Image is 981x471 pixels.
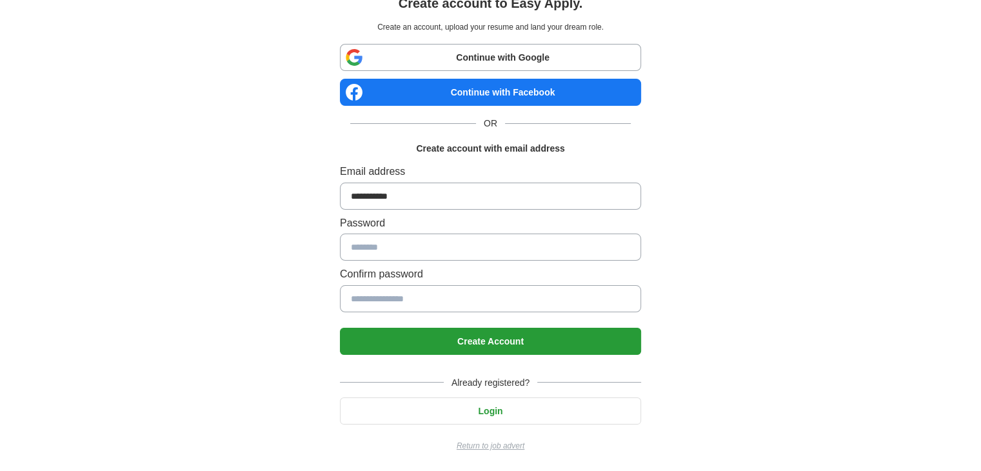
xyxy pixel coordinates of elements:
[340,328,641,355] button: Create Account
[340,406,641,416] a: Login
[340,79,641,106] a: Continue with Facebook
[340,215,641,232] label: Password
[340,44,641,71] a: Continue with Google
[340,163,641,180] label: Email address
[342,21,639,34] p: Create an account, upload your resume and land your dream role.
[444,376,537,390] span: Already registered?
[476,116,505,130] span: OR
[340,397,641,425] button: Login
[340,440,641,452] a: Return to job advert
[416,141,564,155] h1: Create account with email address
[340,266,641,283] label: Confirm password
